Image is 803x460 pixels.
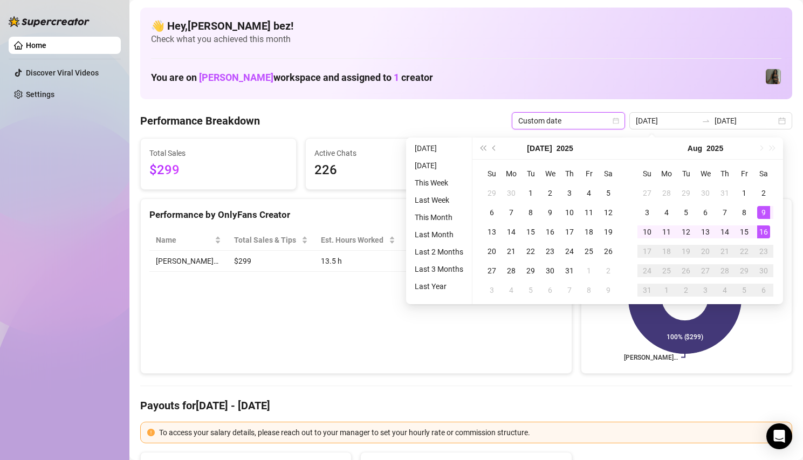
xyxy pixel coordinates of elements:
td: 2025-07-25 [579,242,599,261]
th: We [540,164,560,183]
input: End date [715,115,776,127]
td: 2025-08-04 [502,280,521,300]
td: 2025-06-30 [502,183,521,203]
div: 3 [699,284,712,297]
input: Start date [636,115,697,127]
td: [PERSON_NAME]… [149,251,228,272]
div: 4 [660,206,673,219]
td: 2025-07-29 [676,183,696,203]
div: 28 [505,264,518,277]
span: swap-right [702,116,710,125]
td: 2025-08-17 [637,242,657,261]
td: 2025-07-20 [482,242,502,261]
th: Su [637,164,657,183]
td: 2025-08-07 [560,280,579,300]
td: 2025-08-07 [715,203,735,222]
li: [DATE] [410,159,468,172]
td: 2025-07-04 [579,183,599,203]
th: Tu [676,164,696,183]
li: Last Year [410,280,468,293]
div: 1 [738,187,751,200]
div: 14 [718,225,731,238]
div: 1 [660,284,673,297]
td: $299 [228,251,314,272]
td: 13.5 h [314,251,402,272]
div: 11 [582,206,595,219]
div: 7 [718,206,731,219]
span: $299 [149,160,287,181]
th: Th [715,164,735,183]
div: 26 [680,264,692,277]
td: 2025-08-08 [735,203,754,222]
div: 10 [563,206,576,219]
th: Tu [521,164,540,183]
span: 1 [394,72,399,83]
td: 2025-08-09 [754,203,773,222]
td: 2025-08-01 [735,183,754,203]
td: 2025-07-27 [482,261,502,280]
div: 9 [544,206,557,219]
div: 17 [563,225,576,238]
td: 2025-09-03 [696,280,715,300]
div: 29 [680,187,692,200]
li: This Week [410,176,468,189]
td: 2025-07-02 [540,183,560,203]
div: 24 [563,245,576,258]
td: 2025-07-23 [540,242,560,261]
td: 2025-07-16 [540,222,560,242]
div: 15 [524,225,537,238]
div: 3 [485,284,498,297]
div: 13 [485,225,498,238]
li: This Month [410,211,468,224]
td: 2025-08-06 [696,203,715,222]
span: Name [156,234,212,246]
td: 2025-07-27 [637,183,657,203]
h4: Payouts for [DATE] - [DATE] [140,398,792,413]
div: 16 [544,225,557,238]
div: 21 [718,245,731,258]
td: 2025-08-15 [735,222,754,242]
div: 9 [602,284,615,297]
td: 2025-08-22 [735,242,754,261]
div: 19 [680,245,692,258]
div: 31 [563,264,576,277]
div: 6 [699,206,712,219]
div: 6 [757,284,770,297]
div: 30 [699,187,712,200]
div: 11 [660,225,673,238]
td: 2025-07-28 [502,261,521,280]
td: 2025-08-01 [579,261,599,280]
th: We [696,164,715,183]
span: Total Sales [149,147,287,159]
button: Choose a year [706,138,723,159]
img: Brandy [766,69,781,84]
div: 4 [718,284,731,297]
li: Last Month [410,228,468,241]
td: 2025-07-18 [579,222,599,242]
td: 2025-07-17 [560,222,579,242]
div: Performance by OnlyFans Creator [149,208,563,222]
td: 2025-08-18 [657,242,676,261]
div: 14 [505,225,518,238]
div: 15 [738,225,751,238]
td: 2025-08-04 [657,203,676,222]
div: 2 [602,264,615,277]
div: 26 [602,245,615,258]
div: 1 [582,264,595,277]
h1: You are on workspace and assigned to creator [151,72,433,84]
div: Open Intercom Messenger [766,423,792,449]
span: Active Chats [314,147,452,159]
div: 18 [660,245,673,258]
td: 2025-07-09 [540,203,560,222]
div: 28 [660,187,673,200]
td: 2025-07-08 [521,203,540,222]
td: 2025-07-13 [482,222,502,242]
td: 2025-08-21 [715,242,735,261]
div: 5 [738,284,751,297]
td: 2025-08-05 [521,280,540,300]
td: 2025-07-26 [599,242,618,261]
td: 2025-08-12 [676,222,696,242]
td: 2025-08-31 [637,280,657,300]
div: 2 [680,284,692,297]
td: 2025-07-28 [657,183,676,203]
